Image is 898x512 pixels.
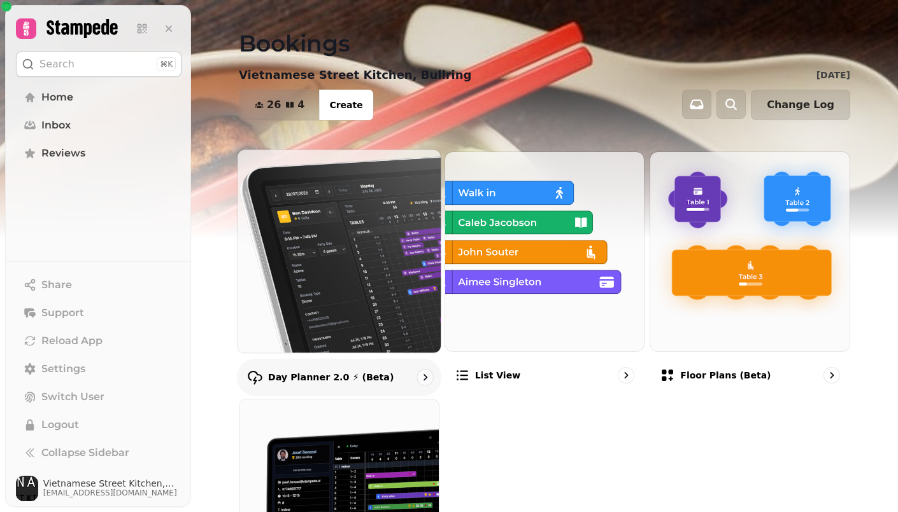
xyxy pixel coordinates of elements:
img: List view [445,152,645,351]
span: 4 [297,100,304,110]
img: User avatar [16,476,38,501]
span: Change Log [767,100,834,110]
p: List view [475,369,520,382]
span: Logout [41,417,79,432]
span: Inbox [41,118,71,133]
p: Day Planner 2.0 ⚡ (Beta) [268,371,394,384]
button: User avatarVietnamese Street Kitchen, Bullring[EMAIL_ADDRESS][DOMAIN_NAME] [16,476,182,501]
button: Reload App [16,328,182,354]
span: 26 [267,100,281,110]
span: Create [329,100,362,109]
p: [DATE] [816,69,850,81]
svg: go to [418,371,431,384]
span: Vietnamese Street Kitchen, Bullring [43,479,182,488]
a: Reviews [16,141,182,166]
p: Floor Plans (beta) [680,369,771,382]
span: [EMAIL_ADDRESS][DOMAIN_NAME] [43,488,182,498]
button: Change Log [751,90,850,120]
svg: go to [620,369,632,382]
button: Logout [16,412,182,438]
button: 264 [239,90,320,120]
a: Settings [16,356,182,382]
button: Support [16,300,182,326]
span: Support [41,305,84,321]
span: Collapse Sidebar [41,445,129,460]
button: Collapse Sidebar [16,440,182,466]
a: Home [16,85,182,110]
span: Settings [41,361,85,377]
p: Search [39,57,75,72]
img: Day Planner 2.0 ⚡ (Beta) [227,139,451,363]
span: Reload App [41,333,103,349]
div: ⌘K [157,57,176,71]
a: Floor Plans (beta)Floor Plans (beta) [650,151,850,394]
button: Create [319,90,373,120]
a: List viewList view [445,151,645,394]
span: Share [41,277,72,293]
button: Search⌘K [16,52,182,77]
button: Switch User [16,384,182,410]
span: Reviews [41,146,85,161]
span: Home [41,90,73,105]
svg: go to [825,369,838,382]
a: Inbox [16,113,182,138]
button: Share [16,272,182,298]
img: Floor Plans (beta) [650,152,850,351]
p: Vietnamese Street Kitchen, Bullring [239,66,471,84]
a: Day Planner 2.0 ⚡ (Beta)Day Planner 2.0 ⚡ (Beta) [237,149,441,396]
span: Switch User [41,389,104,405]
